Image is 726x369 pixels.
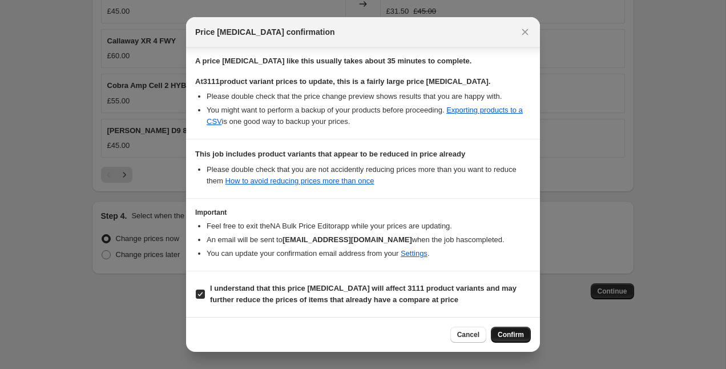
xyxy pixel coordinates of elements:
a: How to avoid reducing prices more than once [225,177,374,185]
span: Cancel [457,330,479,339]
button: Cancel [450,327,486,343]
button: Close [517,24,533,40]
h3: Important [195,208,531,217]
li: You might want to perform a backup of your products before proceeding. is one good way to backup ... [207,105,531,127]
b: A price [MEDICAL_DATA] like this usually takes about 35 minutes to complete. [195,57,471,65]
a: Exporting products to a CSV [207,106,523,126]
b: At 3111 product variant prices to update, this is a fairly large price [MEDICAL_DATA]. [195,77,490,86]
b: I understand that this price [MEDICAL_DATA] will affect 3111 product variants and may further red... [210,284,517,304]
b: This job includes product variants that appear to be reduced in price already [195,150,465,158]
li: You can update your confirmation email address from your . [207,248,531,259]
span: Price [MEDICAL_DATA] confirmation [195,26,335,38]
button: Confirm [491,327,531,343]
span: Confirm [498,330,524,339]
li: Please double check that the price change preview shows results that you are happy with. [207,91,531,102]
li: Please double check that you are not accidently reducing prices more than you want to reduce them [207,164,531,187]
li: Feel free to exit the NA Bulk Price Editor app while your prices are updating. [207,220,531,232]
li: An email will be sent to when the job has completed . [207,234,531,246]
b: [EMAIL_ADDRESS][DOMAIN_NAME] [283,235,412,244]
a: Settings [401,249,427,258]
